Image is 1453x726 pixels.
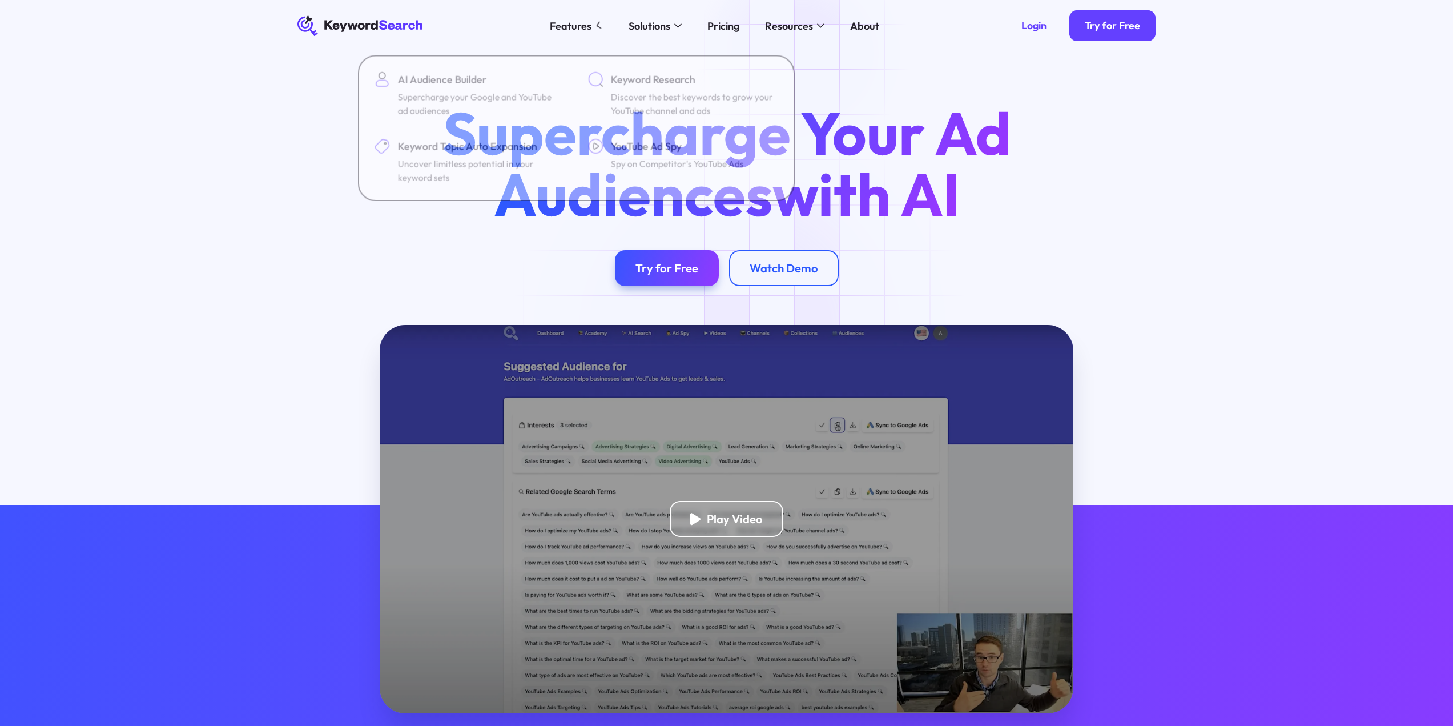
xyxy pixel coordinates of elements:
div: AI Audience Builder [398,71,562,87]
div: Login [1021,19,1047,33]
a: Try for Free [615,250,719,286]
div: YouTube Ad Spy [611,138,744,154]
div: Features [550,18,591,34]
span: with AI [772,157,960,231]
div: About [850,18,879,34]
div: Keyword Research [611,71,775,87]
div: Spy on Competitor's YouTube Ads [611,157,744,171]
div: Resources [765,18,813,34]
a: Keyword ResearchDiscover the best keywords to grow your YouTube channel and ads [580,64,786,126]
a: YouTube Ad SpySpy on Competitor's YouTube Ads [580,131,786,192]
div: Try for Free [1085,19,1140,33]
a: open lightbox [380,325,1073,713]
a: Try for Free [1069,10,1156,41]
div: Discover the best keywords to grow your YouTube channel and ads [611,90,775,118]
div: Solutions [629,18,670,34]
div: Keyword Topic Auto Expansion [398,138,562,154]
nav: Features [358,55,795,201]
a: Keyword Topic Auto ExpansionUncover limitless potential in your keyword sets [367,131,573,192]
div: Supercharge your Google and YouTube ad audiences [398,90,562,118]
div: Play Video [707,512,763,526]
a: Pricing [700,15,747,36]
a: About [843,15,887,36]
a: Login [1006,10,1062,41]
a: AI Audience BuilderSupercharge your Google and YouTube ad audiences [367,64,573,126]
div: Pricing [707,18,739,34]
div: Try for Free [635,261,698,275]
div: Watch Demo [750,261,818,275]
h1: Supercharge Your Ad Audiences [418,103,1035,224]
div: Uncover limitless potential in your keyword sets [398,157,562,185]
